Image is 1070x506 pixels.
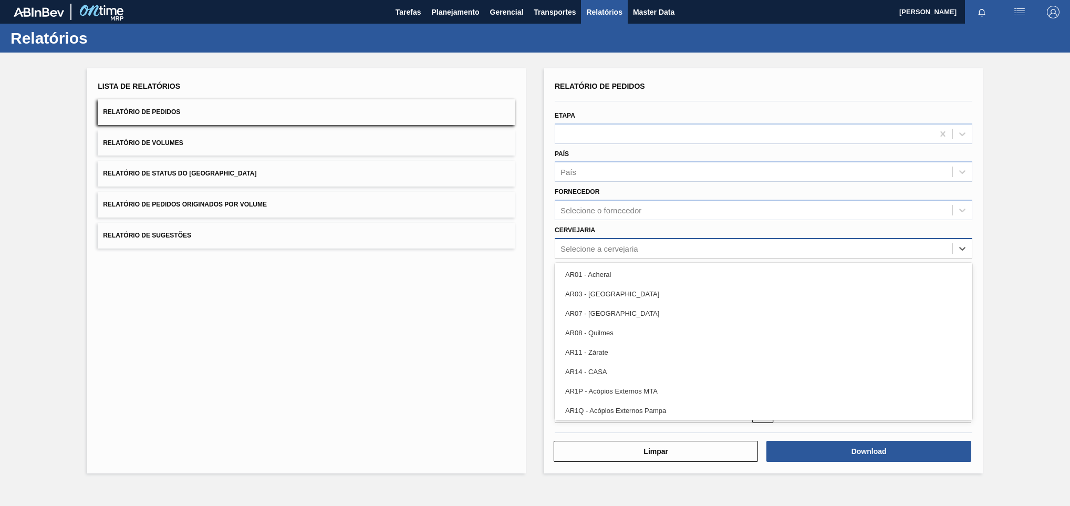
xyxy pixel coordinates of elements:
button: Download [766,441,971,462]
img: Logout [1047,6,1059,18]
span: Relatório de Sugestões [103,232,191,239]
button: Relatório de Pedidos [98,99,515,125]
label: Cervejaria [555,226,595,234]
span: Planejamento [431,6,479,18]
span: Transportes [534,6,576,18]
img: userActions [1013,6,1026,18]
button: Relatório de Pedidos Originados por Volume [98,192,515,218]
span: Lista de Relatórios [98,82,180,90]
span: Relatório de Pedidos [555,82,645,90]
button: Relatório de Sugestões [98,223,515,249]
span: Relatórios [586,6,622,18]
span: Tarefas [396,6,421,18]
div: AR11 - Zárate [555,343,972,362]
div: Selecione o fornecedor [560,206,641,215]
div: AR14 - CASA [555,362,972,381]
div: País [560,168,576,177]
span: Gerencial [490,6,524,18]
span: Relatório de Volumes [103,139,183,147]
span: Master Data [633,6,674,18]
div: Selecione a cervejaria [560,244,638,253]
label: Fornecedor [555,188,599,195]
button: Notificações [965,5,999,19]
span: Relatório de Status do [GEOGRAPHIC_DATA] [103,170,256,177]
button: Limpar [554,441,758,462]
label: Etapa [555,112,575,119]
label: País [555,150,569,158]
span: Relatório de Pedidos Originados por Volume [103,201,267,208]
div: AR1Q - Acópios Externos Pampa [555,401,972,420]
div: AR07 - [GEOGRAPHIC_DATA] [555,304,972,323]
span: Relatório de Pedidos [103,108,180,116]
div: AR03 - [GEOGRAPHIC_DATA] [555,284,972,304]
div: AR08 - Quilmes [555,323,972,343]
h1: Relatórios [11,32,197,44]
button: Relatório de Status do [GEOGRAPHIC_DATA] [98,161,515,187]
div: AR01 - Acheral [555,265,972,284]
div: AR1P - Acópios Externos MTA [555,381,972,401]
button: Relatório de Volumes [98,130,515,156]
img: TNhmsLtSVTkK8tSr43FrP2fwEKptu5GPRR3wAAAABJRU5ErkJggg== [14,7,64,17]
